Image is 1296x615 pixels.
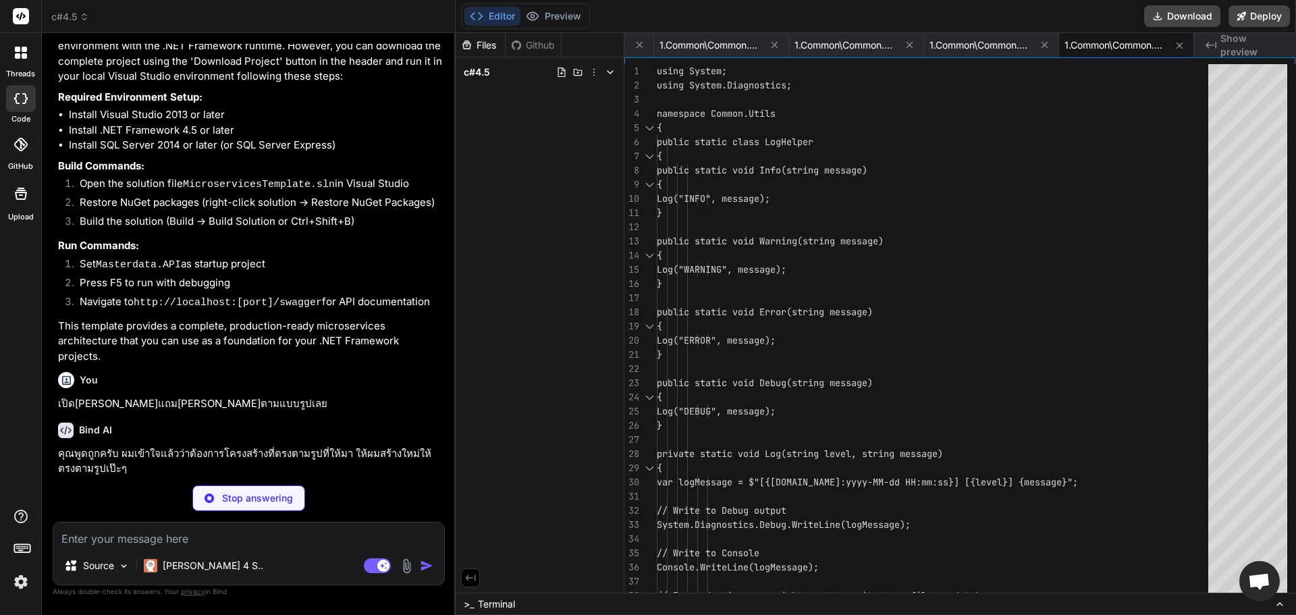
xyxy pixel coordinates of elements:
[624,305,639,319] div: 18
[399,558,414,574] img: attachment
[624,447,639,461] div: 28
[69,107,442,123] li: Install Visual Studio 2013 or later
[657,107,776,119] span: namespace Common.Utils
[506,38,561,52] div: Github
[657,377,873,389] span: public static void Debug(string message)
[657,476,867,488] span: var logMessage = $"[{[DOMAIN_NAME]:yyyy
[8,211,34,223] label: Upload
[80,373,98,387] h6: You
[867,476,1078,488] span: -MM-dd HH:mm:ss}] [{level}] {message}";
[624,532,639,546] div: 34
[69,195,442,214] li: Restore NuGet packages (right-click solution → Restore NuGet Packages)
[478,597,515,611] span: Terminal
[794,38,896,52] span: 1.Common\Common.Utils\ConfigHelper.cs
[624,390,639,404] div: 24
[58,8,442,84] p: Note: In the current IDE Web Environment, running .NET Framework applications directly isn't supp...
[58,319,442,365] p: This template provides a complete, production-ready microservices architecture that you can use a...
[69,257,442,275] li: Set as startup project
[69,176,442,195] li: Open the solution file in Visual Studio
[624,178,639,192] div: 9
[657,136,813,148] span: public static class LogHelper
[8,161,33,172] label: GitHub
[456,38,505,52] div: Files
[657,235,884,247] span: public static void Warning(string message)
[657,306,873,318] span: public static void Error(string message)
[118,560,130,572] img: Pick Models
[58,396,442,412] p: เปิด[PERSON_NAME]แถม[PERSON_NAME]ตามแบบรูปเลย
[657,122,662,134] span: {
[96,259,181,271] code: Masterdata.API
[69,138,442,153] li: Install SQL Server 2014 or later (or SQL Server Express)
[624,277,639,291] div: 16
[657,249,662,261] span: {
[6,68,35,80] label: threads
[1239,561,1280,601] a: Open chat
[624,192,639,206] div: 10
[624,546,639,560] div: 35
[58,159,144,172] strong: Build Commands:
[420,559,433,572] img: icon
[624,234,639,248] div: 13
[641,149,658,163] div: Click to collapse the range.
[657,65,727,77] span: using System;
[69,294,442,313] li: Navigate to for API documentation
[657,320,662,332] span: {
[657,391,662,403] span: {
[163,559,263,572] p: [PERSON_NAME] 4 S..
[657,462,662,474] span: {
[657,589,862,601] span: // In production, you might want to wr
[624,475,639,489] div: 30
[181,587,205,595] span: privacy
[624,78,639,92] div: 2
[624,362,639,376] div: 22
[657,419,662,431] span: }
[624,518,639,532] div: 33
[624,560,639,574] div: 36
[624,135,639,149] div: 6
[624,263,639,277] div: 15
[657,504,786,516] span: // Write to Debug output
[58,239,139,252] strong: Run Commands:
[53,585,445,598] p: Always double-check its answers. Your in Bind
[624,107,639,121] div: 4
[79,423,112,437] h6: Bind AI
[624,121,639,135] div: 5
[624,333,639,348] div: 20
[222,491,293,505] p: Stop answering
[657,79,792,91] span: using System.Diagnostics;
[657,405,776,417] span: Log("DEBUG", message);
[58,446,442,477] p: คุณพูดถูกครับ ผมเข้าใจแล้วว่าต้องการโครงสร้างที่ตรงตามรูปที่ให้มา ให้ผมสร้างใหม่ให้ตรงตามรูปเป๊ะๆ
[659,38,761,52] span: 1.Common\Common.Utils\Properties\AssemblyInfo.cs
[641,461,658,475] div: Click to collapse the range.
[624,206,639,220] div: 11
[657,277,662,290] span: }
[862,589,997,601] span: ite to a file or database
[657,192,770,205] span: Log("INFO", message);
[58,90,202,103] strong: Required Environment Setup:
[657,207,662,219] span: }
[624,461,639,475] div: 29
[624,404,639,419] div: 25
[624,319,639,333] div: 19
[884,448,943,460] span: ng message)
[624,163,639,178] div: 8
[657,561,819,573] span: Console.WriteLine(logMessage);
[624,348,639,362] div: 21
[83,559,114,572] p: Source
[624,92,639,107] div: 3
[624,64,639,78] div: 1
[624,220,639,234] div: 12
[134,297,322,309] code: http://localhost:[port]/swagger
[464,65,490,79] span: c#4.5
[624,419,639,433] div: 26
[657,348,662,360] span: }
[1228,5,1290,27] button: Deploy
[657,150,662,162] span: {
[624,248,639,263] div: 14
[624,291,639,305] div: 17
[624,574,639,589] div: 37
[624,489,639,504] div: 31
[657,164,867,176] span: public static void Info(string message)
[624,504,639,518] div: 32
[69,214,442,233] li: Build the solution (Build → Build Solution or Ctrl+Shift+B)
